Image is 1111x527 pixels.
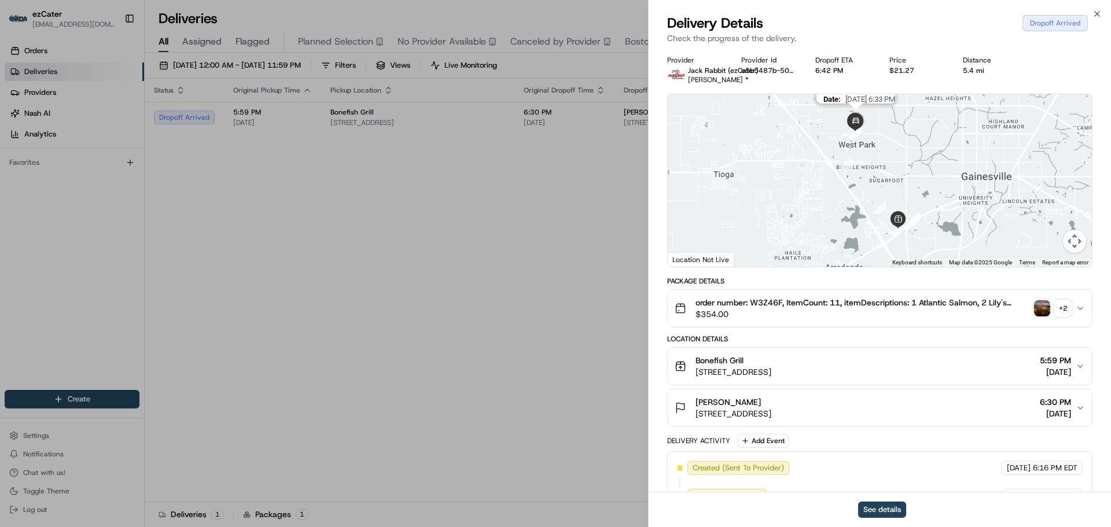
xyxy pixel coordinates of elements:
[1055,300,1071,316] div: + 2
[668,252,734,267] div: Location Not Live
[815,66,871,75] div: 6:42 PM
[892,259,942,267] button: Keyboard shortcuts
[949,259,1012,266] span: Map data ©2025 Google
[12,110,32,131] img: 1736555255976-a54dd68f-1ca7-489b-9aae-adbdc363a1c4
[840,157,852,170] div: 7
[908,212,921,225] div: 2
[39,110,190,122] div: Start new chat
[696,308,1029,320] span: $354.00
[668,290,1092,327] button: order number: W3Z46F, ItemCount: 11, itemDescriptions: 1 Atlantic Salmon, 2 Lily's Chicken®, 3 Se...
[82,196,140,205] a: Powered byPylon
[693,491,761,501] span: Not Assigned Driver
[741,56,797,65] div: Provider Id
[858,502,906,518] button: See details
[696,355,744,366] span: Bonefish Grill
[741,66,797,75] button: e5b5487b-508d-3d5f-0ef3-4536c41be230
[1042,259,1088,266] a: Report a map error
[667,32,1092,44] p: Check the progress of the delivery.
[1040,366,1071,378] span: [DATE]
[889,56,945,65] div: Price
[667,334,1092,344] div: Location Details
[671,252,709,267] a: Open this area in Google Maps (opens a new window)
[667,66,686,84] img: jack_rabbit_logo.png
[1063,230,1086,253] button: Map camera controls
[23,168,89,179] span: Knowledge Base
[1034,300,1071,316] button: photo_proof_of_pickup image+2
[696,366,771,378] span: [STREET_ADDRESS]
[668,348,1092,385] button: Bonefish Grill[STREET_ADDRESS]5:59 PM[DATE]
[873,201,886,214] div: 6
[1040,355,1071,366] span: 5:59 PM
[93,163,190,184] a: 💻API Documentation
[892,223,905,235] div: 4
[667,436,730,445] div: Delivery Activity
[963,66,1018,75] div: 5.4 mi
[688,75,749,84] span: [PERSON_NAME] *
[115,196,140,205] span: Pylon
[1007,463,1031,473] span: [DATE]
[891,222,904,235] div: 5
[696,408,771,419] span: [STREET_ADDRESS]
[668,389,1092,426] button: [PERSON_NAME][STREET_ADDRESS]6:30 PM[DATE]
[7,163,93,184] a: 📗Knowledge Base
[98,169,107,178] div: 💻
[12,46,211,65] p: Welcome 👋
[696,396,761,408] span: [PERSON_NAME]
[12,169,21,178] div: 📗
[693,463,784,473] span: Created (Sent To Provider)
[1034,300,1050,316] img: photo_proof_of_pickup image
[671,252,709,267] img: Google
[667,56,723,65] div: Provider
[197,114,211,128] button: Start new chat
[903,217,915,230] div: 3
[889,66,945,75] div: $21.27
[1033,463,1077,473] span: 6:16 PM EDT
[815,56,871,65] div: Dropoff ETA
[1040,396,1071,408] span: 6:30 PM
[696,297,1029,308] span: order number: W3Z46F, ItemCount: 11, itemDescriptions: 1 Atlantic Salmon, 2 Lily's Chicken®, 3 Se...
[963,56,1018,65] div: Distance
[109,168,186,179] span: API Documentation
[1033,491,1077,501] span: 7:17 PM EDT
[39,122,146,131] div: We're available if you need us!
[823,95,841,104] span: Date :
[1040,408,1071,419] span: [DATE]
[845,95,895,104] span: [DATE] 6:33 PM
[12,12,35,35] img: Nash
[1007,491,1031,501] span: [DATE]
[667,277,1092,286] div: Package Details
[667,14,763,32] span: Delivery Details
[847,127,860,139] div: 8
[737,434,789,448] button: Add Event
[30,75,191,87] input: Clear
[1019,259,1035,266] a: Terms
[688,66,759,75] span: Jack Rabbit (ezCater)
